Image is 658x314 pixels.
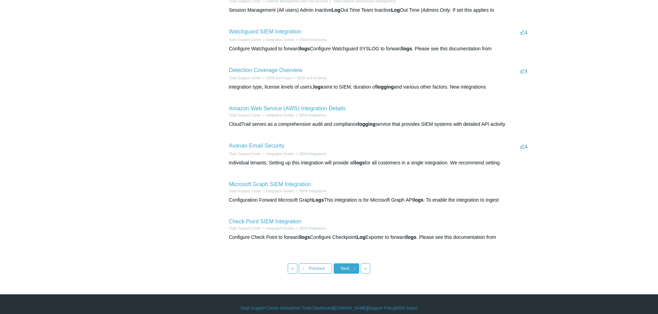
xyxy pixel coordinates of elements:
em: logs [300,234,310,240]
em: Logs [313,197,324,203]
li: SIEM Integrations [294,37,326,42]
li: Todyl Support Center [229,151,261,156]
a: Integration Guides [266,189,294,193]
a: Integration Guides [266,113,294,117]
li: SIEM Integrations [294,151,326,156]
a: Your Todyl Dashboard [292,305,333,311]
li: Todyl Support Center [229,226,261,231]
div: Session Management (All users) Admin Inactive Out Time Team Inactive Out Time (Admins Only: If se... [229,7,530,14]
a: Amazon Web Service (AWS) Integration Details [229,105,346,111]
li: SIEM Integrations [294,189,326,194]
div: | | | | [129,305,530,311]
a: Todyl Support Center [229,152,261,156]
a: [DOMAIN_NAME] [334,305,367,311]
a: Avanan Email Security [229,143,285,149]
a: Detection Coverage Overview [229,67,303,73]
a: Todyl Support Center [229,189,261,193]
li: SIEM Integrations [294,226,326,231]
em: Log [332,7,341,13]
a: Next [334,263,359,274]
div: integration type, license levels of users, sent to SIEM, duration of and various other factors. N... [229,83,530,91]
a: Check Point SIEM Integration [229,219,302,224]
a: SGN Status [396,305,418,311]
em: logs [300,46,310,51]
li: Todyl Support Center [229,189,261,194]
span: › [354,266,355,271]
span: 1 [521,30,527,35]
a: Integration Guides [266,226,294,230]
a: Todyl Support Center [229,113,261,117]
span: 1 [521,144,527,149]
li: Integration Guides [261,226,294,231]
span: » [364,266,367,271]
a: SIEM Integrations [299,113,326,117]
a: Integration Guides [266,38,294,42]
li: Integration Guides [261,113,294,118]
li: Todyl Support Center [229,113,261,118]
a: Todyl Support Center [229,76,261,80]
em: Log [391,7,400,13]
a: SIEM and Cases [266,76,292,80]
li: Todyl Support Center [229,75,261,81]
em: Log [356,234,365,240]
a: Integration Guides [266,152,294,156]
a: Todyl Support Center [229,38,261,42]
span: Next [341,266,350,271]
a: Support Policy [368,305,395,311]
div: Configure Check Point to forward Configure Checkpoint Exporter to forward . Please see this docum... [229,234,530,241]
a: SIEM Integrations [299,152,326,156]
a: Microsoft Graph SIEM Integration [229,181,311,187]
em: logs [402,46,412,51]
em: logging [358,121,375,127]
span: « [292,266,294,271]
em: logging [376,84,394,90]
em: logs [413,197,423,203]
li: Integration Guides [261,189,294,194]
a: SIEM Integrations [299,189,326,193]
a: SIEM Integrations [299,226,326,230]
a: SIEM Integrations [299,38,326,42]
em: logs [355,160,365,165]
li: SIEM and Cases [261,75,292,81]
div: Configuration Forward Microsoft Graph This integration is for Microsoft Graph API . To enable the... [229,196,530,204]
a: Watchguard SIEM Integration [229,29,301,34]
a: Todyl Support Center Home [240,305,291,311]
li: Todyl Support Center [229,37,261,42]
div: Configure Watchguard to forward Configure Watchguard SYSLOG to forward . Please see this document... [229,45,530,52]
div: CloudTrail serves as a comprehensive audit and compliance service that provides SIEM systems with... [229,121,530,128]
span: 1 [521,68,527,73]
li: SIEM Integrations [294,113,326,118]
span: Previous [309,266,325,271]
span: ‹ [303,266,304,271]
em: logs [407,234,417,240]
div: individual tenants; Setting up this integration will provide all for all customers in a single in... [229,159,530,166]
em: logs [313,84,323,90]
a: SIEM and Incidents [297,76,327,80]
li: Integration Guides [261,151,294,156]
li: Integration Guides [261,37,294,42]
a: Todyl Support Center [229,226,261,230]
li: SIEM and Incidents [292,75,327,81]
a: Previous [299,263,332,274]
